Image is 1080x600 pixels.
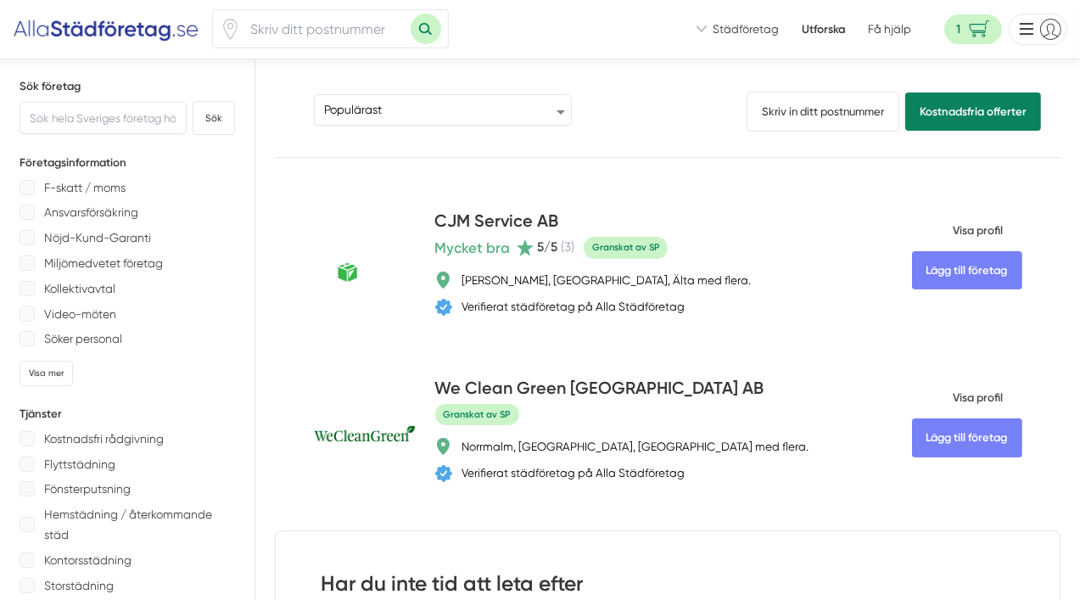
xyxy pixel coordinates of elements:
[713,21,779,37] span: Städföretag
[537,239,557,255] span: 5 /5
[20,361,73,387] div: Visa mer
[462,299,685,315] div: Verifierat städföretag på Alla Städföretag
[584,237,668,258] span: Granskat av SP
[435,237,511,260] span: Mycket bra
[20,78,236,94] h5: Sök företag
[802,21,846,37] a: Utforska
[44,429,164,449] p: Kostnadsfri rådgivning
[20,102,187,134] input: Sök hela Sveriges företag här...
[44,454,115,474] p: Flyttstädning
[912,210,1003,251] span: Visa profil
[44,328,122,349] p: Söker personal
[912,418,1022,457] : Lägg till företag
[44,304,116,324] p: Video-möten
[241,10,411,48] input: Skriv ditt postnummer
[462,272,751,289] div: [PERSON_NAME], [GEOGRAPHIC_DATA], Älta med flera.
[220,19,241,40] svg: Pin / Karta
[44,177,126,198] p: F-skatt / moms
[561,239,574,255] span: ( 3 )
[44,479,131,499] p: Fönsterputsning
[912,251,1022,289] : Lägg till företag
[314,251,416,283] img: CJM Service AB
[944,14,1002,44] span: navigation-cart
[411,14,441,44] button: Sök med postnummer
[435,404,519,425] span: Granskat av SP
[193,101,235,135] button: Sök
[44,575,114,596] p: Storstädning
[44,227,151,248] p: Nöjd-Kund-Garanti
[905,93,1041,131] a: Kostnadsfria offerter
[220,19,241,40] span: Klicka för att använda din position.
[44,253,163,273] p: Miljömedvetet företag
[462,465,685,481] div: Verifierat städföretag på Alla Städföretag
[435,377,764,404] h4: We Clean Green [GEOGRAPHIC_DATA] AB
[44,550,132,570] p: Kontorsstädning
[20,154,236,171] h5: Företagsinformation
[44,202,138,222] p: Ansvarsförsäkring
[20,406,236,422] h5: Tjänster
[435,210,559,237] h4: CJM Service AB
[747,92,899,132] a: Skriv in ditt postnummer
[912,377,1003,418] span: Visa profil
[44,504,235,545] p: Hemstädning / återkommande städ
[462,439,809,455] div: Norrmalm, [GEOGRAPHIC_DATA], [GEOGRAPHIC_DATA] med flera.
[13,15,199,42] img: Alla Städföretag
[44,278,115,299] p: Kollektivavtal
[868,21,911,37] span: Få hjälp
[314,426,416,441] img: We Clean Green Sweden AB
